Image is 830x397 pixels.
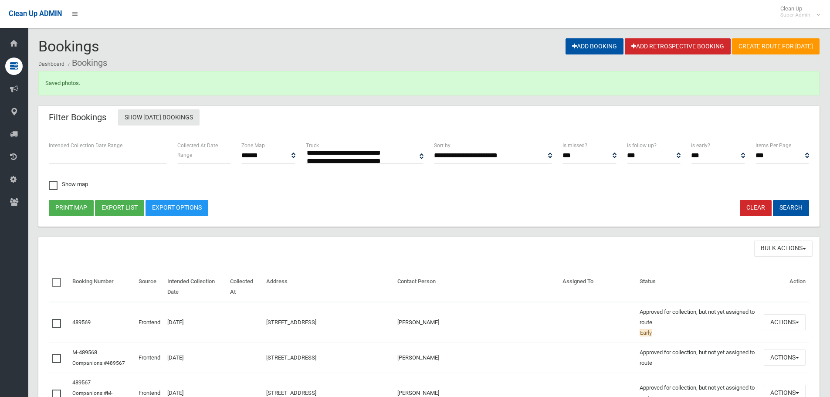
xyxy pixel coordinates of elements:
a: M-489568 [72,349,97,356]
td: Approved for collection, but not yet assigned to route [636,343,760,373]
header: Filter Bookings [38,109,117,126]
span: Bookings [38,37,99,55]
span: Clean Up ADMIN [9,10,62,18]
td: Frontend [135,343,164,373]
button: Export list [95,200,144,216]
a: #489567 [104,360,125,366]
td: [DATE] [164,302,227,343]
th: Assigned To [559,272,636,302]
th: Status [636,272,760,302]
th: Booking Number [69,272,135,302]
a: [STREET_ADDRESS] [266,354,316,361]
th: Collected At [227,272,263,302]
small: Companions: [72,360,126,366]
span: Show map [49,181,88,187]
a: Show [DATE] Bookings [118,109,200,126]
button: Actions [764,314,806,330]
a: Add Retrospective Booking [625,38,731,54]
th: Action [760,272,809,302]
th: Contact Person [394,272,559,302]
a: 489569 [72,319,91,326]
a: Export Options [146,200,208,216]
a: Clear [740,200,772,216]
a: [STREET_ADDRESS] [266,390,316,396]
a: Create route for [DATE] [732,38,820,54]
div: Saved photos. [38,71,820,95]
td: Approved for collection, but not yet assigned to route [636,302,760,343]
td: [DATE] [164,343,227,373]
a: [STREET_ADDRESS] [266,319,316,326]
span: Clean Up [776,5,819,18]
td: [PERSON_NAME] [394,343,559,373]
label: Truck [306,141,319,150]
button: Actions [764,349,806,366]
th: Address [263,272,394,302]
th: Intended Collection Date [164,272,227,302]
small: Super Admin [780,12,810,18]
td: [PERSON_NAME] [394,302,559,343]
th: Source [135,272,164,302]
a: Dashboard [38,61,64,67]
button: Print map [49,200,94,216]
li: Bookings [66,55,107,71]
button: Bulk Actions [754,241,813,257]
a: Add Booking [566,38,623,54]
td: Frontend [135,302,164,343]
button: Search [773,200,809,216]
span: Early [640,329,652,336]
a: 489567 [72,379,91,386]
